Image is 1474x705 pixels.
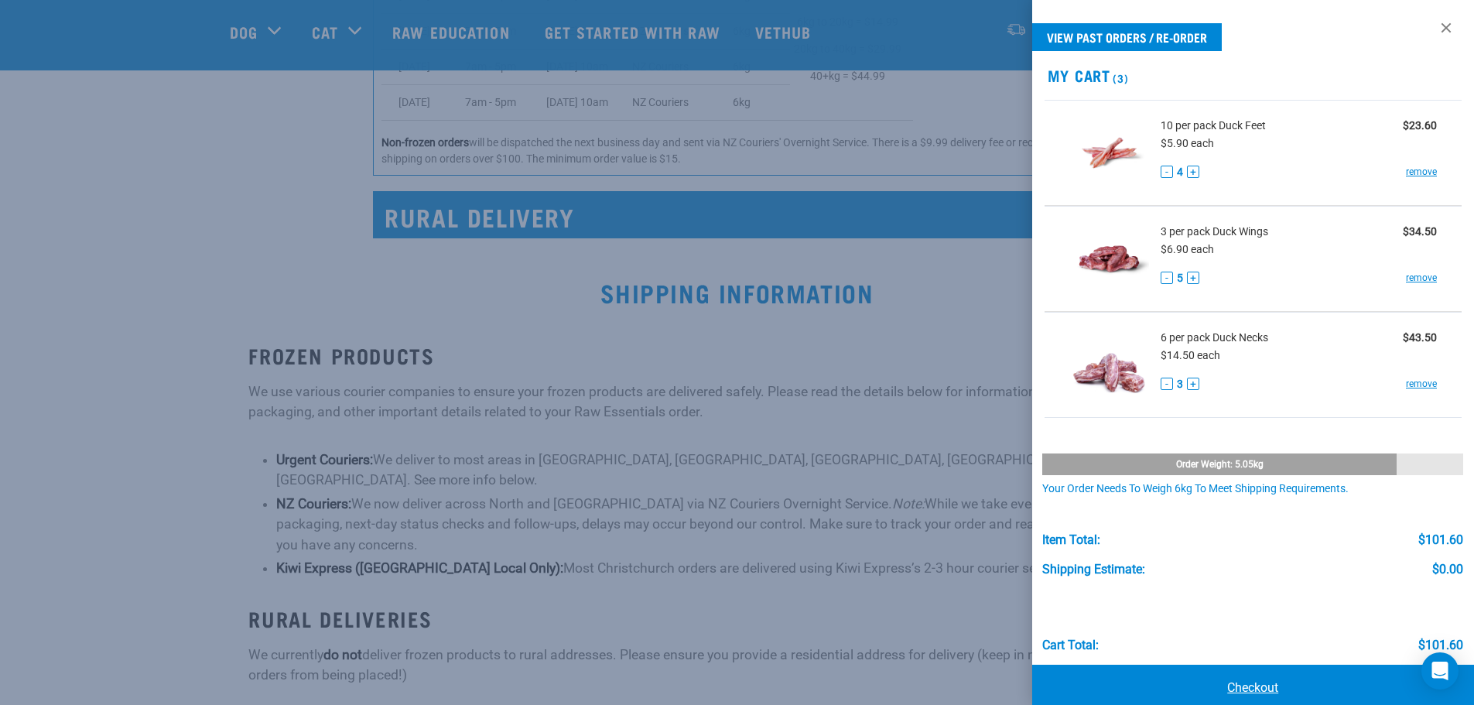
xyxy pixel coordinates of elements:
[1406,377,1437,391] a: remove
[1187,272,1199,284] button: +
[1161,224,1268,240] span: 3 per pack Duck Wings
[1418,638,1463,652] div: $101.60
[1161,272,1173,284] button: -
[1161,349,1220,361] span: $14.50 each
[1177,376,1183,392] span: 3
[1187,166,1199,178] button: +
[1069,113,1149,193] img: Duck Feet
[1177,164,1183,180] span: 4
[1042,453,1397,475] div: Order weight: 5.05kg
[1161,137,1214,149] span: $5.90 each
[1187,378,1199,390] button: +
[1161,118,1266,134] span: 10 per pack Duck Feet
[1042,483,1463,495] div: Your order needs to weigh 6kg to meet shipping requirements.
[1406,165,1437,179] a: remove
[1161,378,1173,390] button: -
[1403,225,1437,238] strong: $34.50
[1421,652,1459,690] div: Open Intercom Messenger
[1177,270,1183,286] span: 5
[1161,166,1173,178] button: -
[1042,638,1099,652] div: Cart total:
[1403,331,1437,344] strong: $43.50
[1432,563,1463,577] div: $0.00
[1069,219,1149,299] img: Duck Wings
[1161,330,1268,346] span: 6 per pack Duck Necks
[1110,75,1128,80] span: (3)
[1418,533,1463,547] div: $101.60
[1069,325,1149,405] img: Duck Necks
[1403,119,1437,132] strong: $23.60
[1032,23,1222,51] a: View past orders / re-order
[1406,271,1437,285] a: remove
[1161,243,1214,255] span: $6.90 each
[1042,533,1100,547] div: Item Total:
[1042,563,1145,577] div: Shipping Estimate:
